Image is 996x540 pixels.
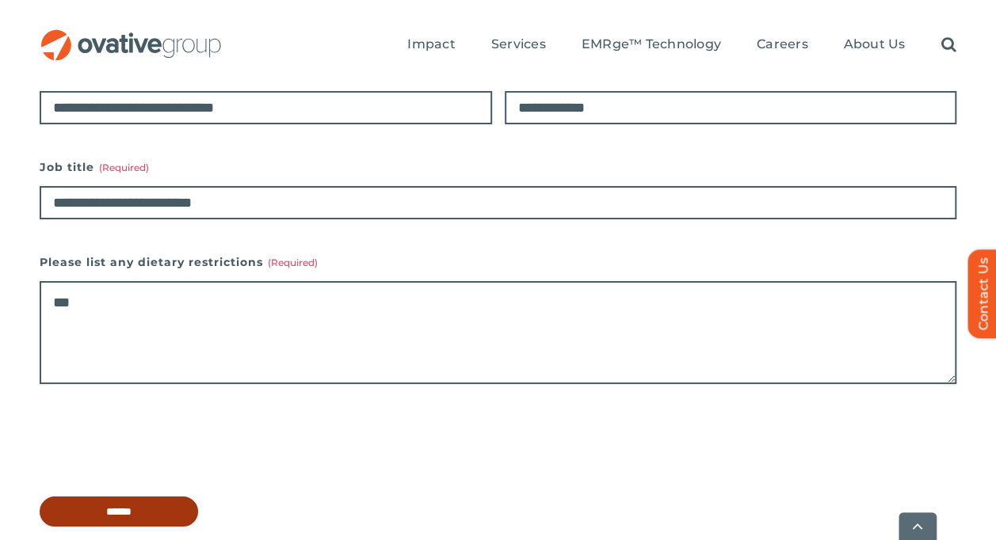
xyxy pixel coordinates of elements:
span: About Us [843,36,905,52]
a: OG_Full_horizontal_RGB [40,28,223,43]
span: (Required) [99,162,149,173]
a: EMRge™ Technology [582,36,721,54]
nav: Menu [407,20,956,70]
span: (Required) [268,257,318,268]
a: About Us [843,36,905,54]
a: Impact [407,36,455,54]
span: EMRge™ Technology [582,36,721,52]
label: Please list any dietary restrictions [40,251,956,273]
a: Careers [757,36,808,54]
span: Careers [757,36,808,52]
a: Services [491,36,546,54]
label: Job title [40,156,956,178]
span: Impact [407,36,455,52]
span: Services [491,36,546,52]
iframe: reCAPTCHA [40,416,280,477]
a: Search [941,36,956,54]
